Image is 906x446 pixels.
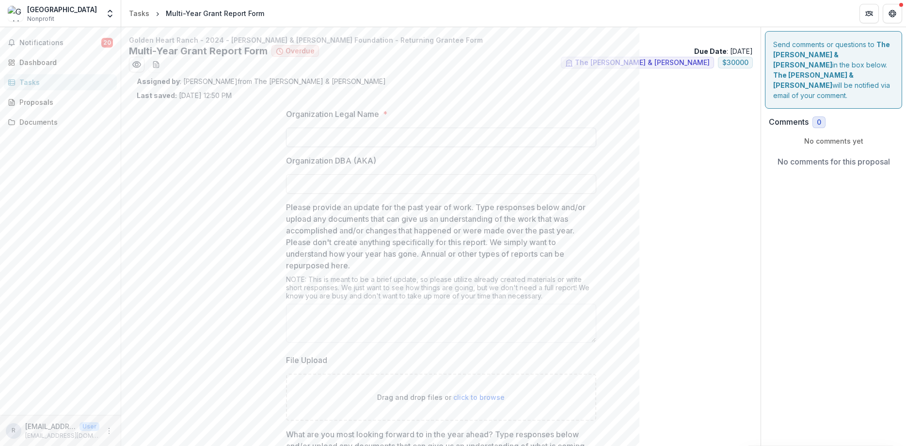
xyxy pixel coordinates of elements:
button: download-word-button [148,57,164,72]
a: Dashboard [4,54,117,70]
p: No comments yet [769,136,898,146]
p: Organization DBA (AKA) [286,155,376,166]
a: Proposals [4,94,117,110]
p: No comments for this proposal [778,156,890,167]
div: Dashboard [19,57,109,67]
p: Golden Heart Ranch - 2024 - [PERSON_NAME] & [PERSON_NAME] Foundation - Returning Grantee Form [129,35,753,45]
div: Tasks [129,8,149,18]
strong: The [PERSON_NAME] & [PERSON_NAME] [773,40,890,69]
button: Get Help [883,4,902,23]
span: The [PERSON_NAME] & [PERSON_NAME] [575,59,710,67]
p: : [DATE] [694,46,753,56]
div: NOTE: This is meant to be a brief update, so please utilize already created materials or write sh... [286,275,596,304]
span: Nonprofit [27,15,54,23]
button: Notifications20 [4,35,117,50]
span: 0 [817,118,821,127]
button: More [103,425,115,437]
span: Notifications [19,39,101,47]
p: [EMAIL_ADDRESS][DOMAIN_NAME] [25,421,76,431]
p: User [79,422,99,431]
p: Please provide an update for the past year of work. Type responses below and/or upload any docume... [286,201,590,271]
div: rose@goldenheartranch.org [12,428,16,434]
strong: Assigned by [137,77,180,85]
div: Send comments or questions to in the box below. will be notified via email of your comment. [765,31,902,109]
button: Preview 49f54ed5-5230-4ca5-8b95-33230e742c83.pdf [129,57,144,72]
div: Multi-Year Grant Report Form [166,8,264,18]
div: Tasks [19,77,109,87]
p: Organization Legal Name [286,108,379,120]
div: Documents [19,117,109,127]
p: Drag and drop files or [377,392,505,402]
strong: Due Date [694,47,727,55]
img: Golden Heart Ranch [8,6,23,21]
nav: breadcrumb [125,6,268,20]
p: [EMAIL_ADDRESS][DOMAIN_NAME] [25,431,99,440]
h2: Multi-Year Grant Report Form [129,45,268,57]
button: Open entity switcher [103,4,117,23]
p: : [PERSON_NAME] from The [PERSON_NAME] & [PERSON_NAME] [137,76,745,86]
a: Tasks [125,6,153,20]
a: Documents [4,114,117,130]
strong: The [PERSON_NAME] & [PERSON_NAME] [773,71,854,89]
h2: Comments [769,117,809,127]
span: 20 [101,38,113,48]
div: [GEOGRAPHIC_DATA] [27,4,97,15]
span: click to browse [453,393,505,401]
div: Proposals [19,97,109,107]
a: Tasks [4,74,117,90]
p: [DATE] 12:50 PM [137,90,232,100]
span: Overdue [286,47,315,55]
button: Partners [859,4,879,23]
span: $ 30000 [722,59,748,67]
strong: Last saved: [137,91,177,99]
p: File Upload [286,354,327,366]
